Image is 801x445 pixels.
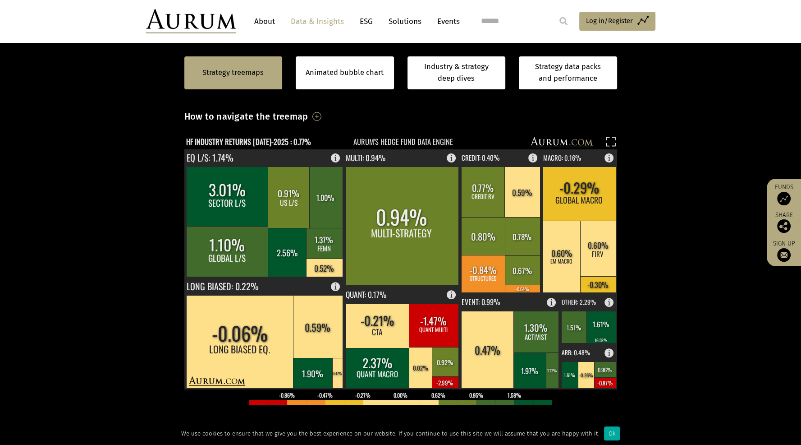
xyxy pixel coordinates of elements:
img: Access Funds [777,192,791,205]
a: Animated bubble chart [306,67,384,79]
a: Funds [771,183,796,205]
a: ESG [355,13,377,30]
span: Log in/Register [586,15,633,26]
a: Events [433,13,460,30]
a: Strategy data packs and performance [519,56,617,89]
a: About [250,13,279,30]
a: Strategy treemaps [202,67,264,79]
a: Solutions [384,13,426,30]
input: Submit [554,12,572,30]
div: Ok [604,426,620,440]
a: Log in/Register [579,12,655,31]
img: Share this post [777,219,791,233]
a: Industry & strategy deep dives [407,56,506,89]
div: Share [771,212,796,233]
h3: How to navigate the treemap [184,109,308,124]
a: Sign up [771,240,796,262]
img: Aurum [146,9,236,33]
a: Data & Insights [286,13,348,30]
img: Sign up to our newsletter [777,248,791,262]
